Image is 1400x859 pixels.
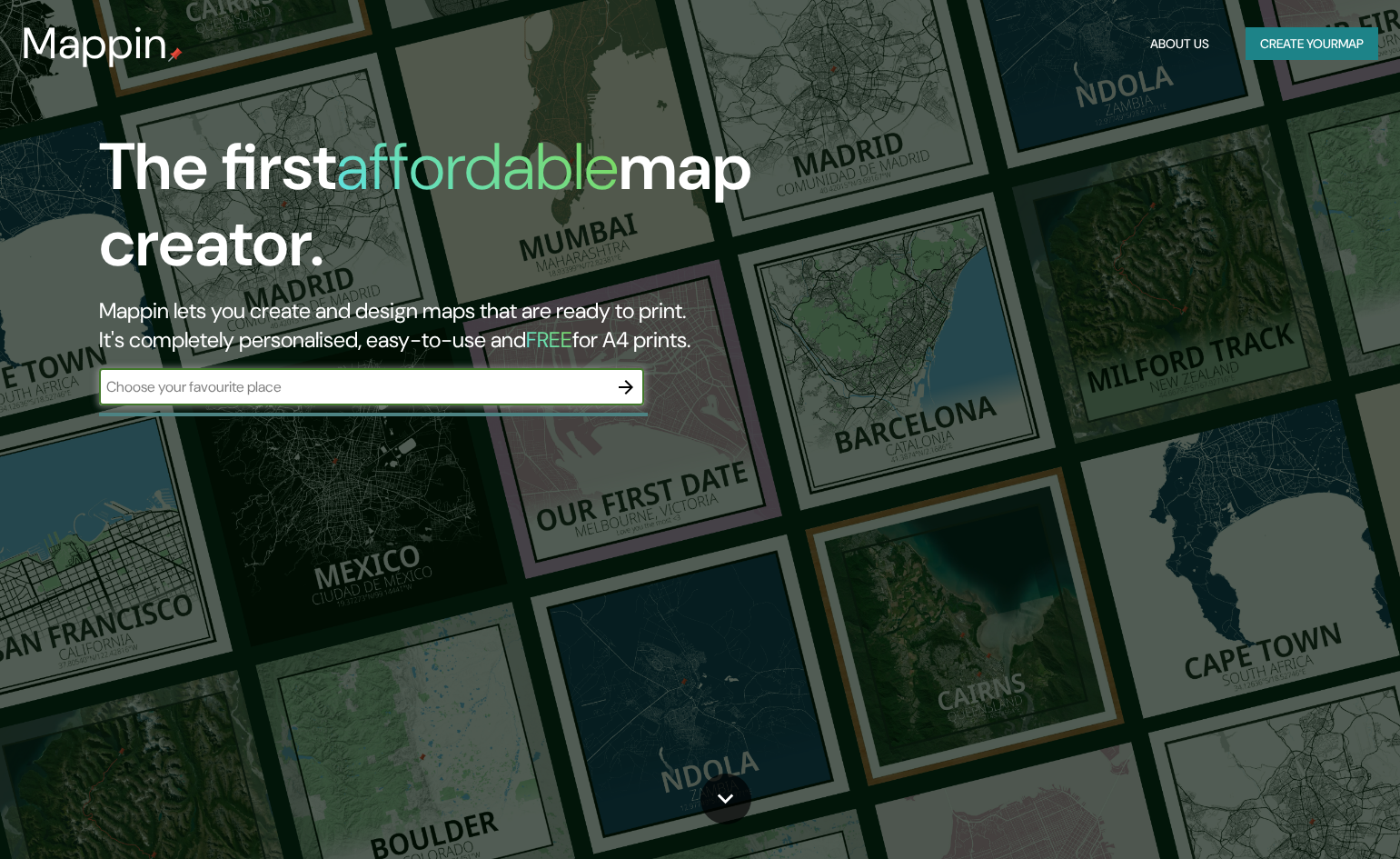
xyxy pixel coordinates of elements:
[99,296,799,355] h2: Mappin lets you create and design maps that are ready to print. It's completely personalised, eas...
[1246,27,1378,61] button: Create yourmap
[22,18,168,69] h3: Mappin
[168,47,183,62] img: mappin-pin
[1143,27,1216,61] button: About Us
[526,325,572,354] h5: FREE
[99,376,608,397] input: Choose your favourite place
[336,125,619,209] h1: affordable
[99,129,799,296] h1: The first map creator.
